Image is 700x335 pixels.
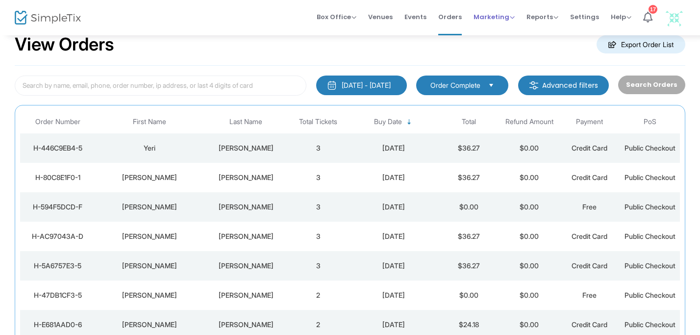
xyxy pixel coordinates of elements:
[529,80,539,90] img: filter
[98,143,201,153] div: Yeri
[625,203,675,211] span: Public Checkout
[404,4,426,29] span: Events
[23,290,93,300] div: H-47DB1CF3-5
[570,4,599,29] span: Settings
[439,110,499,133] th: Total
[35,118,80,126] span: Order Number
[625,232,675,240] span: Public Checkout
[499,192,559,222] td: $0.00
[499,251,559,281] td: $0.00
[499,281,559,310] td: $0.00
[430,80,480,90] span: Order Complete
[484,80,498,91] button: Select
[316,76,407,95] button: [DATE] - [DATE]
[518,76,609,95] m-button: Advanced filters
[576,118,603,126] span: Payment
[405,118,413,126] span: Sortable
[206,202,286,212] div: Mcdonald
[582,291,597,299] span: Free
[206,232,286,241] div: Mcdonald
[23,143,93,153] div: H-446C9EB4-5
[368,4,393,29] span: Venues
[439,251,499,281] td: $36.27
[572,320,607,329] span: Credit Card
[499,163,559,192] td: $0.00
[374,118,402,126] span: Buy Date
[649,5,657,14] div: 17
[499,110,559,133] th: Refund Amount
[206,290,286,300] div: Keane
[23,261,93,271] div: H-5A6757E3-5
[98,202,201,212] div: Beth
[625,173,675,181] span: Public Checkout
[572,173,607,181] span: Credit Card
[499,222,559,251] td: $0.00
[439,192,499,222] td: $0.00
[288,251,349,281] td: 3
[582,203,597,211] span: Free
[98,290,201,300] div: Brent
[206,261,286,271] div: Sato
[351,320,436,330] div: 9/15/2025
[98,320,201,330] div: Brent
[327,80,337,90] img: monthly
[625,261,675,270] span: Public Checkout
[572,144,607,152] span: Credit Card
[15,34,114,55] h2: View Orders
[98,232,201,241] div: Ian
[439,222,499,251] td: $36.27
[572,261,607,270] span: Credit Card
[288,222,349,251] td: 3
[351,143,436,153] div: 9/16/2025
[317,12,356,22] span: Box Office
[288,192,349,222] td: 3
[351,202,436,212] div: 9/16/2025
[439,133,499,163] td: $36.27
[229,118,262,126] span: Last Name
[625,144,675,152] span: Public Checkout
[342,80,391,90] div: [DATE] - [DATE]
[644,118,656,126] span: PoS
[499,133,559,163] td: $0.00
[474,12,515,22] span: Marketing
[288,281,349,310] td: 2
[439,163,499,192] td: $36.27
[288,133,349,163] td: 3
[23,320,93,330] div: H-E681AAD0-6
[288,163,349,192] td: 3
[597,35,685,53] m-button: Export Order List
[206,173,286,182] div: Mcdonald
[15,76,306,96] input: Search by name, email, phone, order number, ip address, or last 4 digits of card
[206,320,286,330] div: Keane
[351,290,436,300] div: 9/15/2025
[625,291,675,299] span: Public Checkout
[439,281,499,310] td: $0.00
[23,173,93,182] div: H-80C8E1F0-1
[351,261,436,271] div: 9/16/2025
[351,232,436,241] div: 9/16/2025
[23,202,93,212] div: H-594F5DCD-F
[288,110,349,133] th: Total Tickets
[98,173,201,182] div: Ian
[133,118,166,126] span: First Name
[23,232,93,241] div: H-AC97043A-D
[625,320,675,329] span: Public Checkout
[611,12,631,22] span: Help
[98,261,201,271] div: Claire
[438,4,462,29] span: Orders
[206,143,286,153] div: Choi
[572,232,607,240] span: Credit Card
[351,173,436,182] div: 9/16/2025
[526,12,558,22] span: Reports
